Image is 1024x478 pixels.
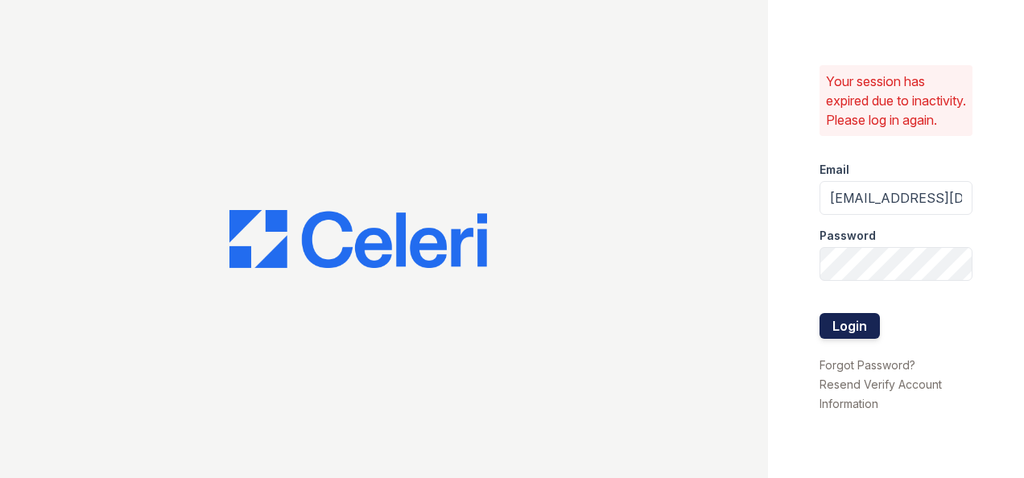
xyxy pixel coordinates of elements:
[229,210,487,268] img: CE_Logo_Blue-a8612792a0a2168367f1c8372b55b34899dd931a85d93a1a3d3e32e68fde9ad4.png
[820,228,876,244] label: Password
[826,72,966,130] p: Your session has expired due to inactivity. Please log in again.
[820,358,915,372] a: Forgot Password?
[820,313,880,339] button: Login
[820,377,942,410] a: Resend Verify Account Information
[820,162,849,178] label: Email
